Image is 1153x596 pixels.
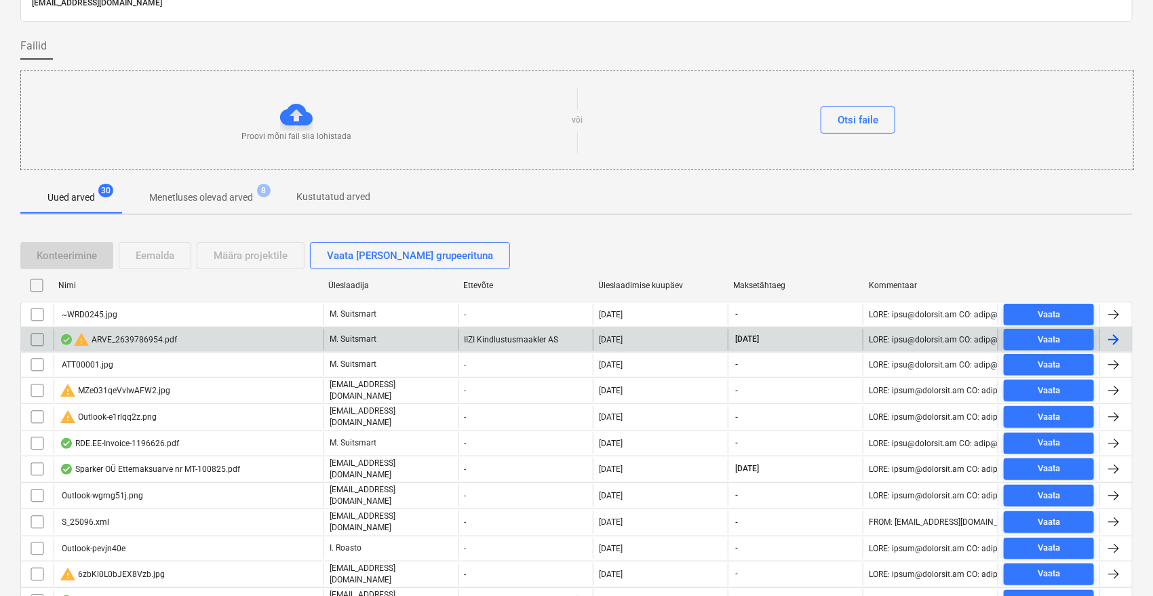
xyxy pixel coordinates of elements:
[310,242,510,269] button: Vaata [PERSON_NAME] grupeerituna
[458,304,593,325] div: -
[599,517,623,527] div: [DATE]
[1004,433,1094,454] button: Vaata
[330,334,376,345] p: M. Suitsmart
[734,334,760,345] span: [DATE]
[1038,410,1060,425] div: Vaata
[330,458,453,481] p: [EMAIL_ADDRESS][DOMAIN_NAME]
[60,409,76,425] span: warning
[734,359,739,370] span: -
[1038,488,1060,504] div: Vaata
[60,438,73,449] div: Andmed failist loetud
[838,111,878,129] div: Otsi faile
[458,458,593,481] div: -
[599,412,623,422] div: [DATE]
[599,570,623,579] div: [DATE]
[599,335,623,344] div: [DATE]
[734,309,739,320] span: -
[458,484,593,507] div: -
[869,281,993,290] div: Kommentaar
[60,360,113,370] div: ATT00001.jpg
[60,310,117,319] div: ~WRD0245.jpg
[330,511,453,534] p: [EMAIL_ADDRESS][DOMAIN_NAME]
[328,281,452,290] div: Üleslaadija
[330,542,361,554] p: I. Roasto
[458,563,593,586] div: -
[734,542,739,554] span: -
[734,281,858,290] div: Maksetähtaeg
[458,405,593,429] div: -
[458,329,593,351] div: IIZI Kindlustusmaakler AS
[458,354,593,376] div: -
[60,334,73,345] div: Andmed failist loetud
[257,184,271,197] span: 8
[330,563,453,586] p: [EMAIL_ADDRESS][DOMAIN_NAME]
[1004,406,1094,428] button: Vaata
[60,332,177,348] div: ARVE_2639786954.pdf
[599,310,623,319] div: [DATE]
[1004,485,1094,506] button: Vaata
[149,191,253,205] p: Menetluses olevad arved
[73,332,90,348] span: warning
[599,281,723,290] div: Üleslaadimise kuupäev
[599,491,623,500] div: [DATE]
[734,437,739,449] span: -
[60,566,165,582] div: 6zbKl0L0bJEX8Vzb.jpg
[734,463,760,475] span: [DATE]
[734,568,739,580] span: -
[599,544,623,553] div: [DATE]
[60,438,179,449] div: RDE.EE-Invoice-1196626.pdf
[599,360,623,370] div: [DATE]
[60,544,125,553] div: Outlook-pevjn40e
[60,517,109,527] div: S_25096.xml
[1038,435,1060,451] div: Vaata
[572,115,583,126] p: või
[60,566,76,582] span: warning
[1038,383,1060,399] div: Vaata
[330,484,453,507] p: [EMAIL_ADDRESS][DOMAIN_NAME]
[47,191,95,205] p: Uued arved
[60,491,143,500] div: Outlook-wgrng51j.png
[1038,357,1060,373] div: Vaata
[734,412,739,423] span: -
[330,359,376,370] p: M. Suitsmart
[734,385,739,397] span: -
[599,439,623,448] div: [DATE]
[1004,329,1094,351] button: Vaata
[821,106,895,134] button: Otsi faile
[734,490,739,501] span: -
[1004,304,1094,325] button: Vaata
[458,433,593,454] div: -
[60,409,157,425] div: Outlook-e1rlqq2z.png
[60,382,76,399] span: warning
[20,38,47,54] span: Failid
[1004,458,1094,480] button: Vaata
[463,281,587,290] div: Ettevõte
[1038,307,1060,323] div: Vaata
[330,379,453,402] p: [EMAIL_ADDRESS][DOMAIN_NAME]
[458,538,593,559] div: -
[60,464,73,475] div: Andmed failist loetud
[1004,563,1094,585] button: Vaata
[734,517,739,528] span: -
[1038,566,1060,582] div: Vaata
[599,464,623,474] div: [DATE]
[98,184,113,197] span: 30
[296,190,370,204] p: Kustutatud arved
[20,71,1134,170] div: Proovi mõni fail siia lohistadavõiOtsi faile
[599,386,623,395] div: [DATE]
[60,464,240,475] div: Sparker OÜ Ettemaksuarve nr MT-100825.pdf
[1038,461,1060,477] div: Vaata
[1038,332,1060,348] div: Vaata
[1004,354,1094,376] button: Vaata
[330,405,453,429] p: [EMAIL_ADDRESS][DOMAIN_NAME]
[458,511,593,534] div: -
[1004,538,1094,559] button: Vaata
[327,247,493,264] div: Vaata [PERSON_NAME] grupeerituna
[1004,511,1094,533] button: Vaata
[330,437,376,449] p: M. Suitsmart
[1038,515,1060,530] div: Vaata
[1004,380,1094,401] button: Vaata
[58,281,317,290] div: Nimi
[1038,540,1060,556] div: Vaata
[60,382,170,399] div: MZe031qeVvlwAFW2.jpg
